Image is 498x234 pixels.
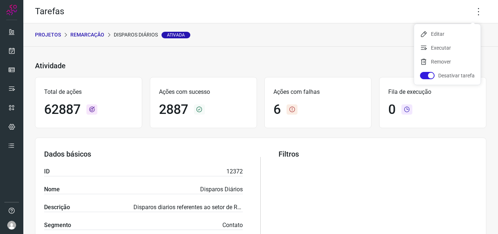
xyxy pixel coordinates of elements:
[7,221,16,230] img: avatar-user-boy.jpg
[414,56,481,68] li: Remover
[35,61,66,70] h3: Atividade
[114,31,190,39] p: Disparos Diários
[159,88,248,96] p: Ações com sucesso
[44,150,243,158] h3: Dados básicos
[414,70,481,81] li: Desativar tarefa
[44,167,50,176] label: ID
[414,28,481,40] li: Editar
[133,203,243,212] p: Disparos diarios referentes ao setor de Remacação
[35,6,64,17] h2: Tarefas
[273,102,281,118] h1: 6
[44,221,71,230] label: Segmento
[388,88,477,96] p: Fila de execução
[226,167,243,176] p: 12372
[162,32,190,38] span: Ativada
[44,185,60,194] label: Nome
[44,203,70,212] label: Descrição
[222,221,243,230] p: Contato
[6,4,17,15] img: Logo
[200,185,243,194] p: Disparos Diários
[414,42,481,54] li: Executar
[159,102,188,118] h1: 2887
[279,150,477,158] h3: Filtros
[388,102,396,118] h1: 0
[44,88,133,96] p: Total de ações
[44,102,81,118] h1: 62887
[70,31,104,39] p: Remarcação
[273,88,362,96] p: Ações com falhas
[35,31,61,39] p: PROJETOS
